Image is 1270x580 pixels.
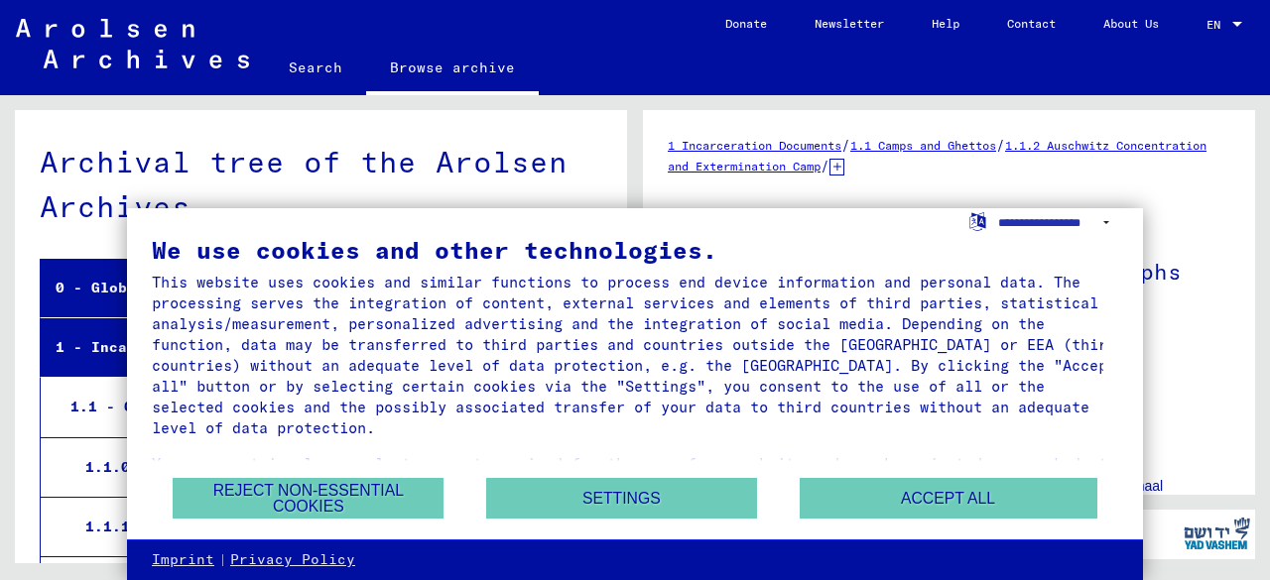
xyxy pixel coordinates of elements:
div: 1.1.0 - General Information [70,448,535,487]
img: Arolsen_neg.svg [16,19,249,68]
button: Accept all [800,478,1097,519]
a: Imprint [152,550,214,570]
a: 1.1 Camps and Ghettos [850,138,996,153]
div: 0 - Global Finding Aids [41,269,535,307]
span: / [821,157,829,174]
div: 1.1 - Camps and Ghettos [56,388,535,426]
span: / [841,136,850,154]
a: Privacy Policy [230,550,355,570]
a: Search [265,44,366,91]
button: Reject non-essential cookies [173,478,444,519]
div: 1 - Incarceration Documents [41,328,535,367]
div: Archival tree of the Arolsen Archives [40,140,602,229]
img: yv_logo.png [1180,509,1254,558]
span: / [996,136,1005,154]
span: EN [1206,18,1228,32]
a: 1 Incarceration Documents [668,138,841,153]
div: We use cookies and other technologies. [152,238,1118,262]
button: Settings [486,478,757,519]
a: Browse archive [366,44,539,95]
div: This website uses cookies and similar functions to process end device information and personal da... [152,272,1118,438]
